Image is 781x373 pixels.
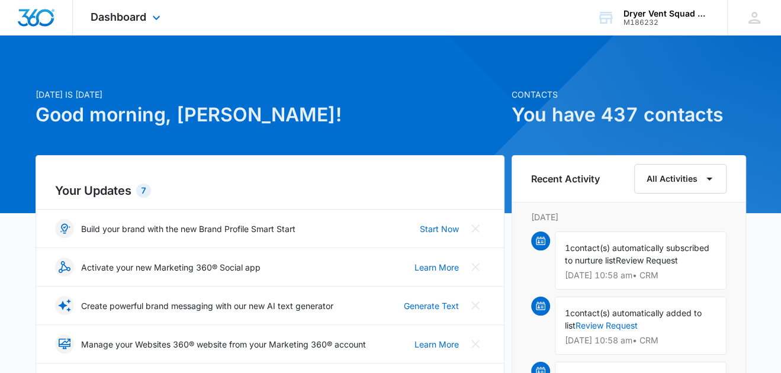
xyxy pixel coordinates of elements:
[512,88,746,101] p: Contacts
[466,335,485,353] button: Close
[565,243,709,265] span: contact(s) automatically subscribed to nurture list
[81,223,295,235] p: Build your brand with the new Brand Profile Smart Start
[512,101,746,129] h1: You have 437 contacts
[404,300,459,312] a: Generate Text
[616,255,678,265] span: Review Request
[81,338,366,351] p: Manage your Websites 360® website from your Marketing 360® account
[414,338,459,351] a: Learn More
[91,11,146,23] span: Dashboard
[414,261,459,274] a: Learn More
[81,300,333,312] p: Create powerful brand messaging with our new AI text generator
[565,243,570,253] span: 1
[623,9,710,18] div: account name
[420,223,459,235] a: Start Now
[466,219,485,238] button: Close
[576,320,638,330] a: Review Request
[565,308,702,330] span: contact(s) automatically added to list
[81,261,261,274] p: Activate your new Marketing 360® Social app
[36,88,504,101] p: [DATE] is [DATE]
[634,164,727,194] button: All Activities
[565,308,570,318] span: 1
[466,258,485,276] button: Close
[466,296,485,315] button: Close
[55,182,485,200] h2: Your Updates
[623,18,710,27] div: account id
[531,211,727,223] p: [DATE]
[136,184,151,198] div: 7
[565,271,716,279] p: [DATE] 10:58 am • CRM
[531,172,600,186] h6: Recent Activity
[36,101,504,129] h1: Good morning, [PERSON_NAME]!
[565,336,716,345] p: [DATE] 10:58 am • CRM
